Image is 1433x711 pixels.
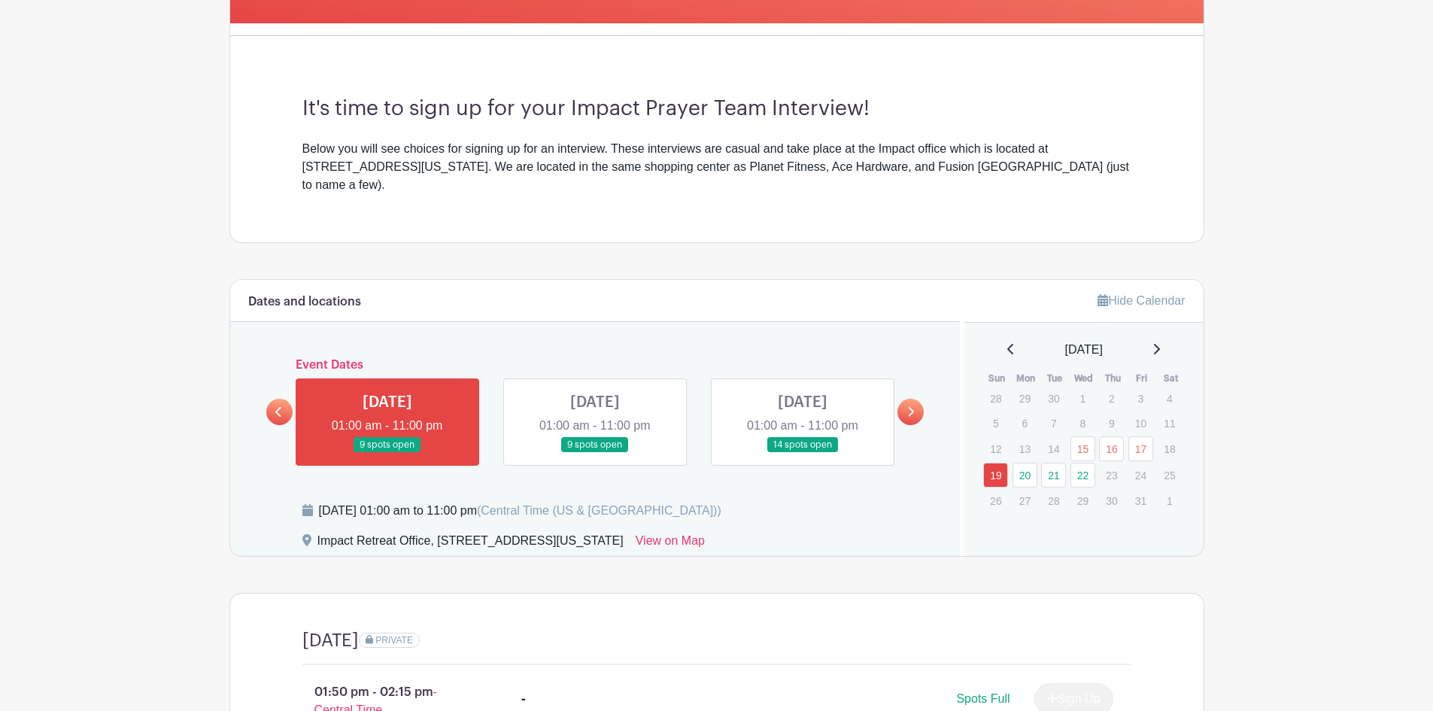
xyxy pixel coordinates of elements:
div: Impact Retreat Office, [STREET_ADDRESS][US_STATE] [317,532,624,556]
p: 2 [1099,387,1124,410]
p: 13 [1013,437,1037,460]
p: 24 [1128,463,1153,487]
a: 19 [983,463,1008,488]
div: Below you will see choices for signing up for an interview. These interviews are casual and take ... [302,140,1131,194]
h6: Dates and locations [248,295,361,309]
p: 29 [1013,387,1037,410]
p: 1 [1070,387,1095,410]
a: 20 [1013,463,1037,488]
th: Sun [982,371,1012,386]
span: PRIVATE [375,635,413,646]
p: 30 [1099,489,1124,512]
span: [DATE] [1065,341,1103,359]
p: 26 [983,489,1008,512]
p: 28 [1041,489,1066,512]
a: 16 [1099,436,1124,461]
div: [DATE] 01:00 am to 11:00 pm [319,502,721,520]
th: Fri [1128,371,1157,386]
th: Tue [1040,371,1070,386]
a: View on Map [636,532,705,556]
p: 4 [1157,387,1182,410]
p: 9 [1099,412,1124,435]
p: 8 [1070,412,1095,435]
div: - [521,690,526,708]
th: Thu [1098,371,1128,386]
a: 15 [1070,436,1095,461]
h3: It's time to sign up for your Impact Prayer Team Interview! [302,96,1131,122]
p: 5 [983,412,1008,435]
a: 22 [1070,463,1095,488]
p: 1 [1157,489,1182,512]
p: 29 [1070,489,1095,512]
a: 21 [1041,463,1066,488]
p: 11 [1157,412,1182,435]
a: 17 [1128,436,1153,461]
p: 7 [1041,412,1066,435]
th: Sat [1156,371,1186,386]
h4: [DATE] [302,630,359,652]
a: Hide Calendar [1098,294,1185,307]
p: 25 [1157,463,1182,487]
th: Wed [1070,371,1099,386]
p: 10 [1128,412,1153,435]
p: 3 [1128,387,1153,410]
p: 23 [1099,463,1124,487]
th: Mon [1012,371,1041,386]
span: (Central Time (US & [GEOGRAPHIC_DATA])) [477,504,721,517]
p: 12 [983,437,1008,460]
p: 27 [1013,489,1037,512]
p: 14 [1041,437,1066,460]
p: 31 [1128,489,1153,512]
p: 28 [983,387,1008,410]
h6: Event Dates [293,358,898,372]
p: 18 [1157,437,1182,460]
span: Spots Full [956,692,1009,705]
p: 30 [1041,387,1066,410]
p: 6 [1013,412,1037,435]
